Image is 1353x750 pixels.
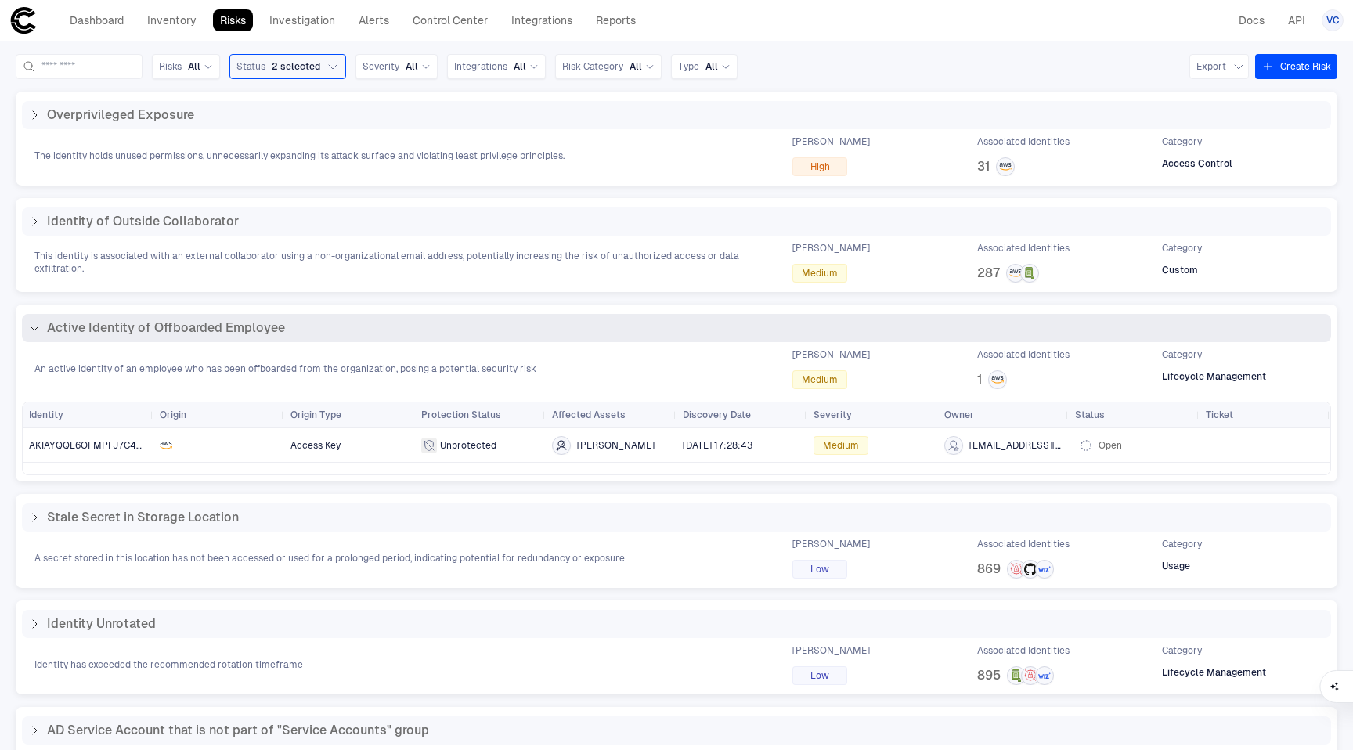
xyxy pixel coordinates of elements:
span: [PERSON_NAME] [792,644,870,657]
span: 869 [977,561,1001,577]
span: Identity has exceeded the recommended rotation timeframe [34,658,303,671]
span: The identity holds unused permissions, unnecessarily expanding its attack surface and violating l... [34,150,565,162]
span: Severity [363,60,399,73]
span: Associated Identities [977,348,1070,361]
span: All [514,60,526,73]
span: [PERSON_NAME] [577,439,655,452]
span: 1 [977,372,982,388]
span: All [406,60,418,73]
a: Control Center [406,9,495,31]
div: AWS [160,439,172,452]
span: Lifecycle Management [1162,666,1266,679]
span: Risk Category [562,60,623,73]
span: Identity [29,409,63,421]
div: Overprivileged ExposureThe identity holds unused permissions, unnecessarily expanding its attack ... [16,92,1337,186]
a: API [1281,9,1312,31]
a: Docs [1232,9,1272,31]
span: Status [1075,409,1105,421]
span: [PERSON_NAME] [792,135,870,148]
span: [PERSON_NAME] [792,538,870,550]
a: Inventory [140,9,204,31]
div: Identity of Outside CollaboratorThis identity is associated with an external collaborator using a... [16,198,1337,292]
span: Affected Assets [552,409,626,421]
span: Access Control [1162,157,1232,170]
span: Associated Identities [977,538,1070,550]
span: 31 [977,159,990,175]
div: Identity UnrotatedIdentity has exceeded the recommended rotation timeframe[PERSON_NAME]LowAssocia... [16,600,1337,694]
span: Medium [802,267,838,279]
a: Risks [213,9,253,31]
span: Identity Unrotated [47,616,156,632]
span: All [630,60,642,73]
span: Medium [802,373,838,386]
button: Status2 selected [229,54,346,79]
div: Active Identity of Offboarded EmployeeAn active identity of an employee who has been offboarded f... [16,305,1337,398]
span: [PERSON_NAME] [792,242,870,254]
span: Type [678,60,699,73]
a: Investigation [262,9,342,31]
span: Custom [1162,264,1198,276]
span: Ticket [1206,409,1233,421]
span: Integrations [454,60,507,73]
span: 895 [977,668,1001,683]
span: Category [1162,135,1202,148]
span: Associated Identities [977,135,1070,148]
span: Open [1099,439,1122,452]
span: Lifecycle Management [1162,370,1266,383]
span: An active identity of an employee who has been offboarded from the organization, posing a potenti... [34,362,536,375]
span: This identity is associated with an external collaborator using a non-organizational email addres... [34,250,764,275]
span: [DATE] 17:28:43 [683,440,752,451]
span: Usage [1162,560,1190,572]
span: Active Identity of Offboarded Employee [47,320,285,336]
span: Medium [823,439,859,452]
span: 2 selected [272,60,320,73]
span: Overprivileged Exposure [47,107,194,123]
a: Dashboard [63,9,131,31]
span: A secret stored in this location has not been accessed or used for a prolonged period, indicating... [34,552,625,564]
span: [PERSON_NAME] [792,348,870,361]
span: Identity of Outside Collaborator [47,214,239,229]
span: Low [810,669,829,682]
span: 287 [977,265,1000,281]
button: VC [1322,9,1344,31]
span: Discovery Date [683,409,751,421]
span: Category [1162,348,1202,361]
span: Associated Identities [977,644,1070,657]
span: VC [1326,14,1340,27]
span: All [705,60,718,73]
span: Status [236,60,265,73]
span: Owner [944,409,974,421]
a: Alerts [352,9,396,31]
span: High [810,160,830,173]
span: [EMAIL_ADDRESS][PERSON_NAME][DOMAIN_NAME] [969,439,1063,452]
span: Category [1162,538,1202,550]
a: Reports [589,9,643,31]
button: Open [1075,436,1147,455]
span: AD Service Account that is not part of "Service Accounts" group [47,723,429,738]
span: Access Key [290,440,341,451]
span: Associated Identities [977,242,1070,254]
span: Severity [814,409,852,421]
div: Stale Secret in Storage LocationA secret stored in this location has not been accessed or used fo... [16,494,1337,588]
button: Export [1189,54,1249,79]
span: Protection Status [421,409,501,421]
span: Category [1162,644,1202,657]
a: Integrations [504,9,579,31]
span: Unprotected [440,439,496,452]
span: All [188,60,200,73]
span: Risks [159,60,182,73]
span: Origin [160,409,186,421]
span: Low [810,563,829,575]
button: Create Risk [1255,54,1337,79]
span: AKIAYQQL6OFMPFJ7C4WJ [29,440,150,451]
span: Category [1162,242,1202,254]
span: Origin Type [290,409,341,421]
span: Stale Secret in Storage Location [47,510,239,525]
